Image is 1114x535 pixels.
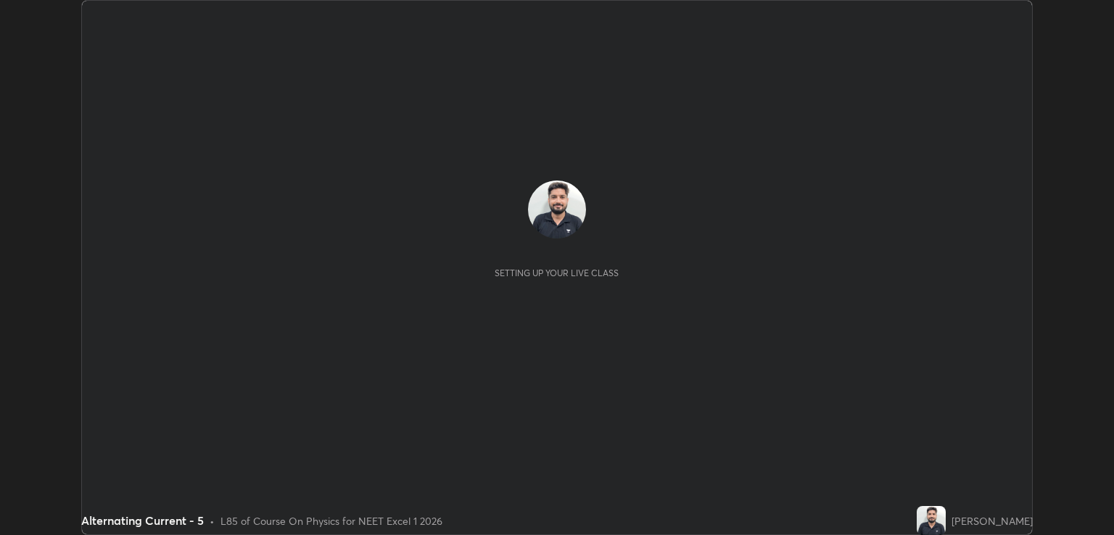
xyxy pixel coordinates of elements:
[81,512,204,529] div: Alternating Current - 5
[952,513,1033,528] div: [PERSON_NAME]
[528,181,586,239] img: d3357a0e3dcb4a65ad3c71fec026961c.jpg
[917,506,946,535] img: d3357a0e3dcb4a65ad3c71fec026961c.jpg
[220,513,442,528] div: L85 of Course On Physics for NEET Excel 1 2026
[495,267,619,278] div: Setting up your live class
[210,513,215,528] div: •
